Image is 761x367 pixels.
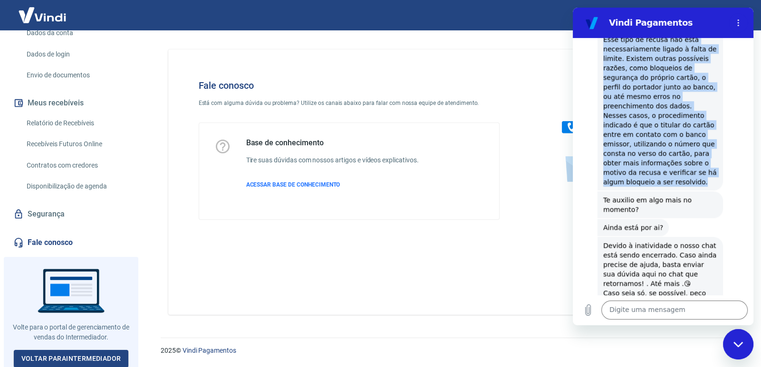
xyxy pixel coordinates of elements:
[23,113,131,133] a: Relatório de Recebíveis
[246,180,419,189] a: ACESSAR BASE DE CONHECIMENTO
[23,66,131,85] a: Envio de documentos
[183,347,236,354] a: Vindi Pagamentos
[723,329,753,359] iframe: Botão para abrir a janela de mensagens, conversa em andamento
[23,23,131,43] a: Dados da conta
[23,45,131,64] a: Dados de login
[23,156,131,175] a: Contratos com credores
[543,65,687,191] img: Fale conosco
[6,293,25,312] button: Carregar arquivo
[573,8,753,325] iframe: Janela de mensagens
[11,93,131,113] button: Meus recebíveis
[715,7,750,24] button: Sair
[23,177,131,196] a: Disponibilização de agenda
[199,80,500,91] h4: Fale conosco
[11,232,131,253] a: Fale conosco
[199,99,500,107] p: Está com alguma dúvida ou problema? Utilize os canais abaixo para falar com nossa equipe de atend...
[30,188,144,207] span: Te auxilio em algo mais no momento?
[11,204,131,225] a: Segurança
[30,233,144,309] div: Devido à inatividade o nosso chat está sendo encerrado. Caso ainda precise de ajuda, basta enviar...
[246,138,419,148] h5: Base de conhecimento
[161,346,738,356] p: 2025 ©
[23,134,131,154] a: Recebíveis Futuros Online
[11,0,73,29] img: Vindi
[246,155,419,165] h6: Tire suas dúvidas com nossos artigos e vídeos explicativos.
[246,181,340,188] span: ACESSAR BASE DE CONHECIMENTO
[30,215,90,225] span: Ainda está por ai?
